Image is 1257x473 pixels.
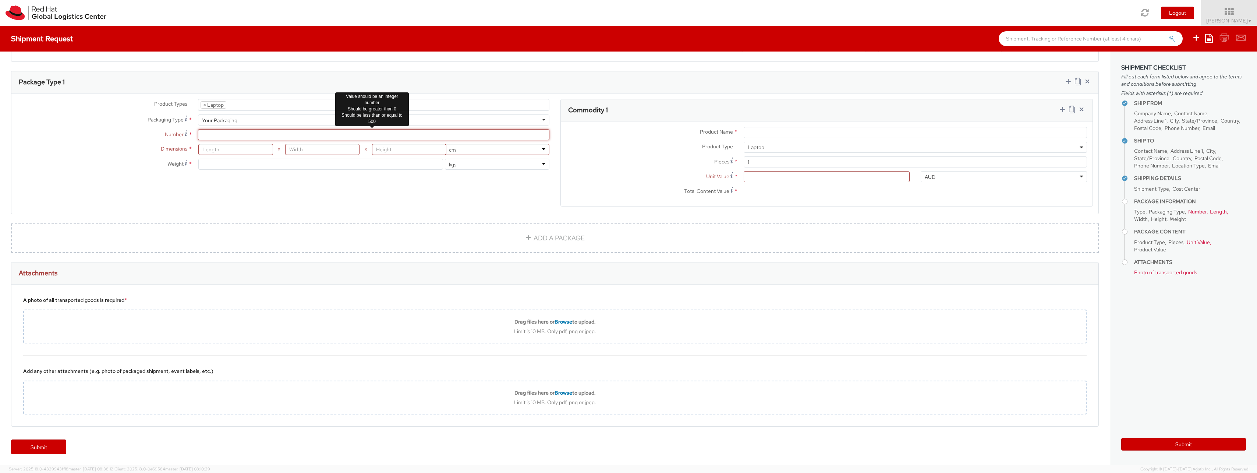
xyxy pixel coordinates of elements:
[555,389,572,396] span: Browse
[1121,64,1246,71] h3: Shipment Checklist
[1121,89,1246,97] span: Fields with asterisks (*) are required
[999,31,1183,46] input: Shipment, Tracking or Reference Number (at least 4 chars)
[1134,229,1246,234] h4: Package Content
[23,296,1087,304] div: A photo of all transported goods is required
[1121,438,1246,451] button: Submit
[714,158,729,165] span: Pieces
[514,318,596,325] b: Drag files here or to upload.
[11,223,1099,253] a: ADD A PACKAGE
[1134,100,1246,106] h4: Ship From
[24,328,1086,335] div: Limit is 10 MB. Only pdf, png or jpeg.
[1210,208,1227,215] span: Length
[154,100,187,107] span: Product Types
[1221,117,1239,124] span: Country
[1172,186,1200,192] span: Cost Center
[1248,18,1252,24] span: ▼
[201,101,226,109] li: Laptop
[273,144,285,155] span: X
[1208,162,1221,169] span: Email
[1134,110,1171,117] span: Company Name
[1134,246,1166,253] span: Product Value
[167,160,184,167] span: Weight
[1161,7,1194,19] button: Logout
[514,389,596,396] b: Drag files here or to upload.
[1206,17,1252,24] span: [PERSON_NAME]
[1134,186,1169,192] span: Shipment Type
[23,367,1087,375] div: Add any other attachments (e.g. photo of packaged shipment, event labels, etc.)
[1134,162,1169,169] span: Phone Number
[165,131,184,138] span: Number
[1187,239,1210,246] span: Unit Value
[1165,125,1199,131] span: Phone Number
[1173,155,1191,162] span: Country
[1134,216,1148,222] span: Width
[1188,208,1207,215] span: Number
[1134,148,1167,154] span: Contact Name
[165,466,210,472] span: master, [DATE] 08:10:29
[161,145,187,152] span: Dimensions
[1149,208,1185,215] span: Packaging Type
[11,35,73,43] h4: Shipment Request
[203,102,206,108] span: ×
[706,173,729,180] span: Unit Value
[24,399,1086,406] div: Limit is 10 MB. Only pdf, png or jpeg.
[335,92,409,126] div: Value should be an integer number Should be greater than 0 Should be less than or equal to 500
[1134,155,1169,162] span: State/Province
[1121,73,1246,88] span: Fill out each form listed below and agree to the terms and conditions before submitting
[1134,125,1161,131] span: Postal Code
[6,6,106,20] img: rh-logistics-00dfa346123c4ec078e1.svg
[1134,208,1146,215] span: Type
[114,466,210,472] span: Client: 2025.18.0-0e69584
[1182,117,1217,124] span: State/Province
[568,106,608,114] h3: Commodity 1
[1134,269,1197,276] span: Photo of transported goods
[19,78,65,86] h3: Package Type 1
[148,116,184,123] span: Packaging Type
[1206,148,1215,154] span: City
[748,144,1083,151] span: Laptop
[1134,176,1246,181] h4: Shipping Details
[11,440,66,454] a: Submit
[744,142,1087,153] span: Laptop
[1140,466,1248,472] span: Copyright © [DATE]-[DATE] Agistix Inc., All Rights Reserved
[1134,199,1246,204] h4: Package Information
[555,318,572,325] span: Browse
[684,188,729,194] span: Total Content Value
[1170,216,1186,222] span: Weight
[1134,260,1246,265] h4: Attachments
[1172,162,1205,169] span: Location Type
[1174,110,1207,117] span: Contact Name
[1134,138,1246,144] h4: Ship To
[1194,155,1222,162] span: Postal Code
[925,173,935,181] div: AUD
[372,144,446,155] input: Height
[1134,117,1166,124] span: Address Line 1
[19,269,57,277] h3: Attachments
[702,143,733,150] span: Product Type
[1151,216,1166,222] span: Height
[1134,239,1165,246] span: Product Type
[1171,148,1203,154] span: Address Line 1
[68,466,113,472] span: master, [DATE] 08:38:12
[700,128,733,135] span: Product Name
[9,466,113,472] span: Server: 2025.18.0-4329943ff18
[202,117,237,124] div: Your Packaging
[1168,239,1183,246] span: Pieces
[1203,125,1215,131] span: Email
[1170,117,1179,124] span: City
[198,144,273,155] input: Length
[360,144,372,155] span: X
[285,144,360,155] input: Width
